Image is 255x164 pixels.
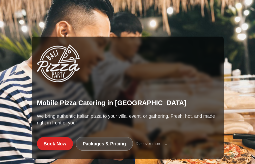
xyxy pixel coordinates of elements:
[37,45,80,82] img: Bali Pizza Party Logo - Mobile Pizza Catering in Bali
[136,141,161,146] span: Discover more
[37,113,218,126] p: We bring authentic Italian pizza to your villa, event, or gathering. Fresh, hot, and made right i...
[37,98,218,107] h1: Mobile Pizza Catering in [GEOGRAPHIC_DATA]
[37,137,73,150] a: Book Now
[76,137,133,151] a: Packages & Pricing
